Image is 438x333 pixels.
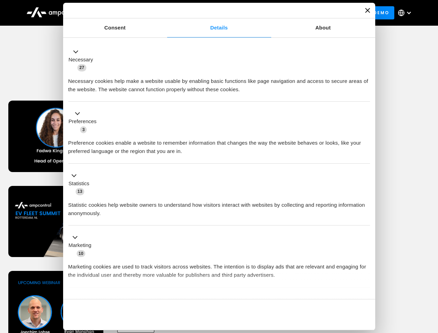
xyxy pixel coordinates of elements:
button: Necessary (27) [68,48,97,72]
button: Preferences (3) [68,110,101,134]
label: Necessary [69,56,93,64]
div: Marketing cookies are used to track visitors across websites. The intention is to display ads tha... [68,257,370,279]
button: Marketing (10) [68,233,96,258]
h1: Upcoming Webinars [8,70,430,87]
span: 27 [77,64,86,71]
div: Necessary cookies help make a website usable by enabling basic functions like page navigation and... [68,72,370,94]
span: 3 [80,126,87,133]
span: 13 [76,188,85,195]
div: Statistic cookies help website owners to understand how visitors interact with websites by collec... [68,196,370,217]
a: About [271,18,375,37]
a: Details [167,18,271,37]
label: Preferences [69,118,97,126]
label: Marketing [69,241,92,249]
span: 10 [77,250,86,257]
button: Statistics (13) [68,171,94,196]
button: Close banner [365,8,370,13]
label: Statistics [69,180,89,188]
a: Consent [63,18,167,37]
button: Okay [270,305,370,325]
span: 2 [114,296,121,303]
div: Preference cookies enable a website to remember information that changes the way the website beha... [68,134,370,155]
button: Unclassified (2) [68,295,125,304]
